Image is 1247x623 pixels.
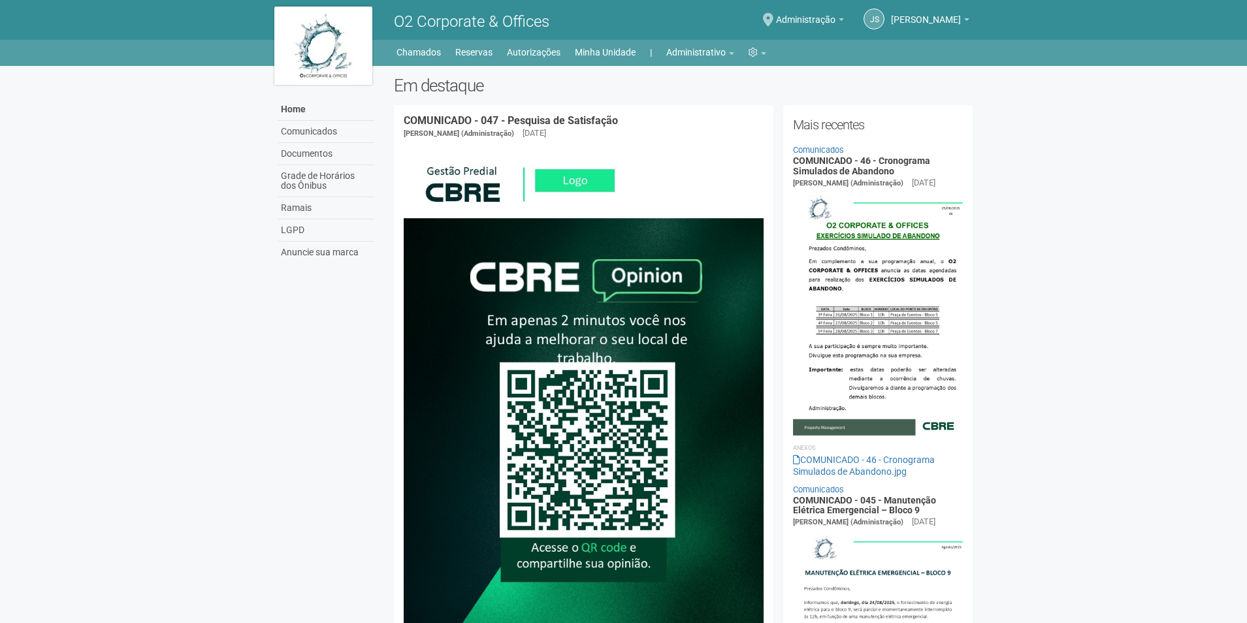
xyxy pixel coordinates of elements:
img: logo.jpg [274,7,372,85]
a: | [650,43,652,61]
a: COMUNICADO - 047 - Pesquisa de Satisfação [404,114,618,127]
a: Home [278,99,374,121]
span: Jeferson Souza [891,2,961,25]
div: [DATE] [912,516,935,528]
img: COMUNICADO%20-%2046%20-%20Cronograma%20Simulados%20de%20Abandono.jpg [793,189,964,435]
h2: Em destaque [394,76,973,95]
h2: Mais recentes [793,115,964,135]
a: Grade de Horários dos Ônibus [278,165,374,197]
div: [DATE] [523,127,546,139]
a: Comunicados [278,121,374,143]
a: Reservas [455,43,493,61]
a: Minha Unidade [575,43,636,61]
a: JS [864,8,884,29]
a: Documentos [278,143,374,165]
span: O2 Corporate & Offices [394,12,549,31]
a: Autorizações [507,43,560,61]
a: LGPD [278,219,374,242]
span: [PERSON_NAME] (Administração) [404,129,514,138]
a: Ramais [278,197,374,219]
a: Chamados [397,43,441,61]
a: [PERSON_NAME] [891,16,969,27]
div: [DATE] [912,177,935,189]
a: Comunicados [793,485,844,494]
li: Anexos [793,442,964,454]
a: Administração [776,16,844,27]
a: COMUNICADO - 46 - Cronograma Simulados de Abandono.jpg [793,455,935,477]
span: [PERSON_NAME] (Administração) [793,518,903,526]
a: Anuncie sua marca [278,242,374,263]
a: Configurações [749,43,766,61]
a: COMUNICADO - 46 - Cronograma Simulados de Abandono [793,155,930,176]
span: [PERSON_NAME] (Administração) [793,179,903,187]
a: Administrativo [666,43,734,61]
a: Comunicados [793,145,844,155]
span: Administração [776,2,835,25]
a: COMUNICADO - 045 - Manutenção Elétrica Emergencial – Bloco 9 [793,495,936,515]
